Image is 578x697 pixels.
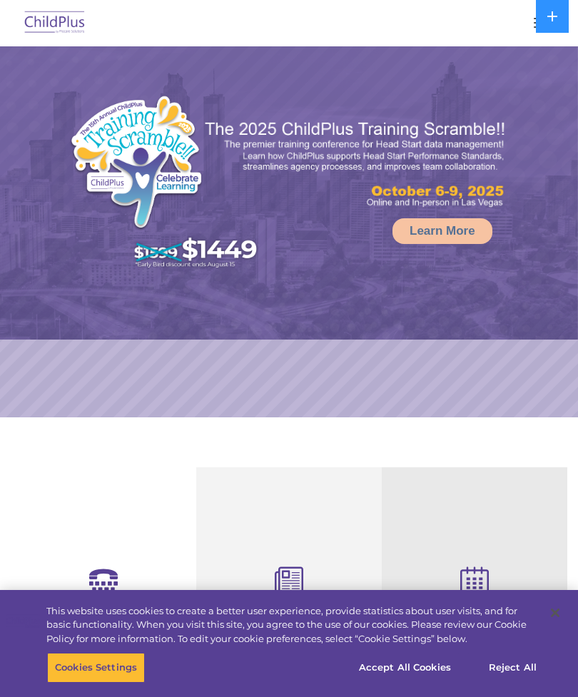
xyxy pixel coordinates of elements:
img: ChildPlus by Procare Solutions [21,6,88,40]
button: Cookies Settings [47,653,145,683]
a: Learn More [392,218,492,244]
button: Accept All Cookies [351,653,459,683]
button: Reject All [468,653,557,683]
button: Close [539,597,571,629]
div: This website uses cookies to create a better user experience, provide statistics about user visit... [46,604,538,646]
